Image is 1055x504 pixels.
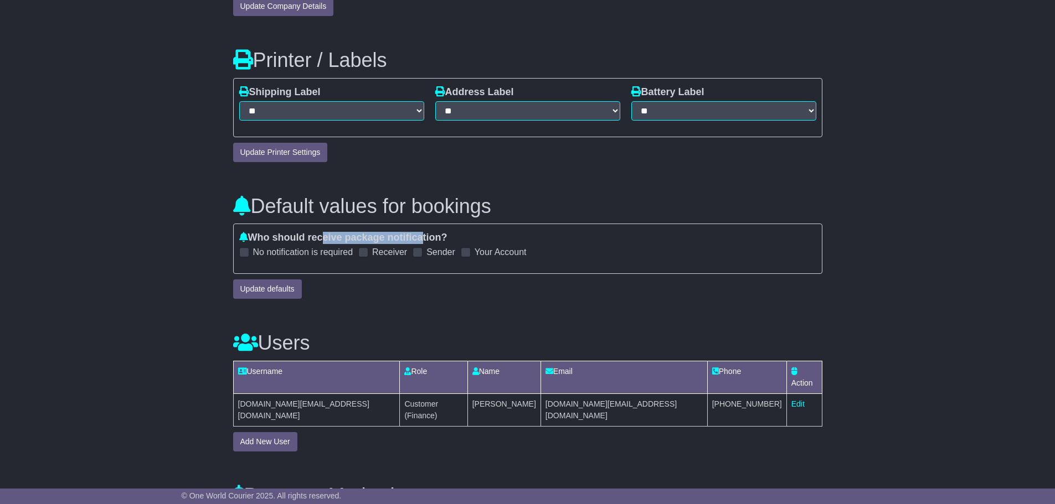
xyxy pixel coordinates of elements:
label: Your Account [475,247,527,257]
td: [PHONE_NUMBER] [707,393,786,426]
label: Address Label [435,86,514,98]
td: [PERSON_NAME] [467,393,541,426]
td: Customer (Finance) [400,393,467,426]
td: Action [786,361,822,393]
h3: Default values for bookings [233,195,822,217]
label: No notification is required [253,247,353,257]
label: Who should receive package notification? [239,232,447,244]
h3: Printer / Labels [233,49,822,71]
td: [DOMAIN_NAME][EMAIL_ADDRESS][DOMAIN_NAME] [233,393,400,426]
td: Email [541,361,707,393]
td: Phone [707,361,786,393]
button: Update defaults [233,279,302,299]
td: [DOMAIN_NAME][EMAIL_ADDRESS][DOMAIN_NAME] [541,393,707,426]
span: © One World Courier 2025. All rights reserved. [182,491,342,500]
label: Receiver [372,247,407,257]
td: Username [233,361,400,393]
label: Sender [426,247,455,257]
button: Update Printer Settings [233,143,328,162]
label: Battery Label [631,86,704,98]
button: Add New User [233,432,297,451]
label: Shipping Label [239,86,321,98]
h3: Users [233,332,822,354]
td: Name [467,361,541,393]
a: Edit [791,399,805,408]
td: Role [400,361,467,393]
